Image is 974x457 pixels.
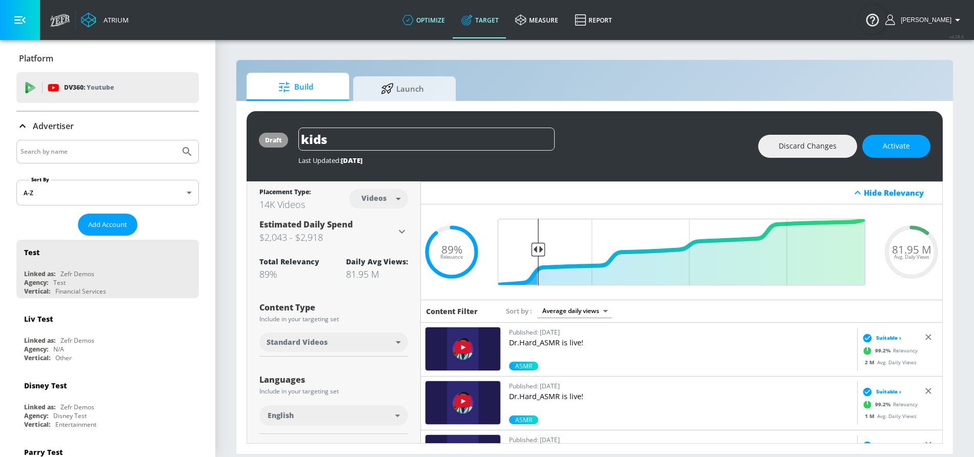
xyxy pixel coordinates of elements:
[394,2,453,38] a: optimize
[267,337,328,347] span: Standard Videos
[21,145,176,158] input: Search by name
[24,345,48,354] div: Agency:
[507,2,566,38] a: measure
[53,411,87,420] div: Disney Test
[16,306,199,365] div: Liv TestLinked as:Zefr DemosAgency:N/AVertical:Other
[509,362,538,370] span: ASMR
[259,376,408,384] div: Languages
[509,327,853,338] p: Published: [DATE]
[860,397,918,412] div: Relevancy
[875,347,893,355] span: 99.2 %
[894,255,929,260] span: Avg. Daily Views
[259,268,319,280] div: 89%
[64,82,114,93] p: DV360:
[259,316,408,322] div: Include in your targeting set
[421,181,942,204] div: Hide Relevancy
[16,240,199,298] div: TestLinked as:Zefr DemosAgency:TestVertical:Financial Services
[259,230,396,244] h3: $2,043 - $2,918
[876,442,901,449] span: Suitable ›
[892,244,931,255] span: 81.95 M
[24,403,55,411] div: Linked as:
[16,180,199,205] div: A-Z
[425,327,500,370] img: ZRrNZijIFDY
[453,2,507,38] a: Target
[24,381,67,390] div: Disney Test
[426,306,478,316] h6: Content Filter
[509,327,853,362] a: Published: [DATE]Dr.Hard_ASMR is live!
[53,345,64,354] div: N/A
[862,135,930,158] button: Activate
[24,411,48,420] div: Agency:
[346,268,408,280] div: 81.95 M
[440,255,463,260] span: Relevance
[346,257,408,266] div: Daily Avg Views:
[860,333,901,343] div: Suitable ›
[259,188,311,198] div: Placement Type:
[860,386,901,397] div: Suitable ›
[883,140,910,153] span: Activate
[341,156,362,165] span: [DATE]
[259,388,408,394] div: Include in your targeting set
[506,306,532,316] span: Sort by
[949,34,964,39] span: v 4.28.0
[509,362,538,370] div: 99.2%
[24,420,50,429] div: Vertical:
[864,188,937,198] div: Hide Relevancy
[24,278,48,287] div: Agency:
[860,412,917,420] div: Avg. Daily Views
[537,304,612,318] div: Average daily views
[268,410,294,421] span: English
[88,219,127,231] span: Add Account
[860,358,917,366] div: Avg. Daily Views
[259,219,353,230] span: Estimated Daily Spend
[363,76,441,101] span: Launch
[29,176,51,183] label: Sort By
[60,403,94,411] div: Zefr Demos
[758,135,857,158] button: Discard Changes
[16,373,199,431] div: Disney TestLinked as:Zefr DemosAgency:Disney TestVertical:Entertainment
[53,278,66,287] div: Test
[24,354,50,362] div: Vertical:
[78,214,137,236] button: Add Account
[566,2,620,38] a: Report
[24,269,55,278] div: Linked as:
[24,336,55,345] div: Linked as:
[876,334,901,342] span: Suitable ›
[860,440,901,450] div: Suitable ›
[24,287,50,296] div: Vertical:
[779,140,837,153] span: Discard Changes
[509,416,538,424] div: 99.2%
[24,314,53,324] div: Liv Test
[99,15,129,25] div: Atrium
[19,53,53,64] p: Platform
[865,412,877,419] span: 1 M
[33,120,74,132] p: Advertiser
[425,381,500,424] img: CiwlwoPeXxA
[356,194,392,202] div: Videos
[16,112,199,140] div: Advertiser
[55,354,72,362] div: Other
[259,198,311,211] div: 14K Videos
[55,420,96,429] div: Entertainment
[259,257,319,266] div: Total Relevancy
[259,303,408,311] div: Content Type
[865,358,877,365] span: 2 M
[257,75,335,99] span: Build
[60,269,94,278] div: Zefr Demos
[24,247,39,257] div: Test
[885,14,964,26] button: [PERSON_NAME]
[441,244,462,255] span: 89%
[493,219,870,285] input: Final Threshold
[24,447,63,457] div: Parry Test
[55,287,106,296] div: Financial Services
[16,72,199,103] div: DV360: Youtube
[265,136,282,144] div: draft
[509,434,853,445] p: Published: [DATE]
[16,44,199,73] div: Platform
[509,416,538,424] span: ASMR
[259,405,408,426] div: English
[60,336,94,345] div: Zefr Demos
